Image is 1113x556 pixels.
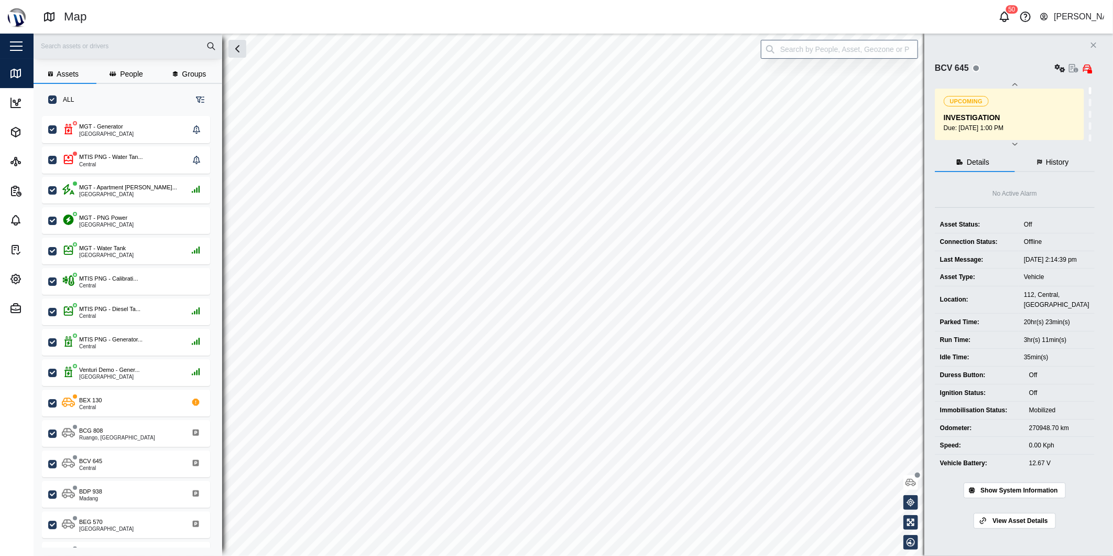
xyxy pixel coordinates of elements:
div: Ruango, [GEOGRAPHIC_DATA] [79,435,155,441]
div: [GEOGRAPHIC_DATA] [79,132,134,137]
div: Central [79,162,143,167]
input: Search assets or drivers [40,38,216,54]
div: Reports [27,185,61,197]
div: Asset Type: [940,272,1013,282]
div: Run Time: [940,335,1013,345]
div: Admin [27,303,57,314]
div: Connection Status: [940,237,1013,247]
span: Show System Information [980,483,1057,498]
div: 50 [1006,5,1018,14]
div: [GEOGRAPHIC_DATA] [79,527,134,532]
div: BCV 645 [79,457,102,466]
div: 20hr(s) 23min(s) [1024,317,1089,327]
div: Ignition Status: [940,388,1019,398]
span: UPCOMING [950,97,983,106]
div: Alarms [27,215,59,226]
div: Immobilisation Status: [940,405,1019,415]
div: Central [79,466,102,471]
div: Sites [27,156,52,167]
div: Off [1024,220,1089,230]
div: [GEOGRAPHIC_DATA] [79,192,177,197]
div: Tasks [27,244,54,255]
div: BCV 645 [935,62,969,75]
div: Last Message: [940,255,1013,265]
div: Central [79,283,138,288]
div: 270948.70 km [1029,423,1089,433]
div: Off [1029,388,1089,398]
div: BDP 938 [79,487,102,496]
div: Vehicle Battery: [940,458,1019,468]
div: MGT - Water Tank [79,244,126,253]
div: 35min(s) [1024,352,1089,362]
div: Settings [27,273,62,285]
div: Vehicle [1024,272,1089,282]
div: Mobilized [1029,405,1089,415]
div: No Active Alarm [992,189,1037,199]
div: Speed: [940,441,1019,451]
div: Asset Status: [940,220,1013,230]
div: [GEOGRAPHIC_DATA] [79,253,134,258]
a: View Asset Details [974,513,1056,529]
div: Location: [940,295,1013,305]
div: BEG 570 [79,518,103,527]
span: Assets [57,70,79,78]
div: MTIS PNG - Water Tan... [79,153,143,162]
div: INVESTIGATION [944,112,1077,124]
div: Assets [27,126,58,138]
img: Main Logo [5,5,28,28]
div: Central [79,405,102,410]
div: MGT - Generator [79,122,123,131]
div: Map [27,68,50,79]
div: 12.67 V [1029,458,1089,468]
div: Off [1029,370,1089,380]
button: [PERSON_NAME] [1039,9,1105,24]
input: Search by People, Asset, Geozone or Place [761,40,918,59]
div: [GEOGRAPHIC_DATA] [79,222,134,228]
span: View Asset Details [992,514,1047,528]
div: Parked Time: [940,317,1013,327]
span: People [120,70,143,78]
div: MGT - Apartment [PERSON_NAME]... [79,183,177,192]
span: Groups [182,70,206,78]
div: Duress Button: [940,370,1019,380]
span: History [1046,158,1069,166]
div: MTIS PNG - Generator... [79,335,143,344]
div: Offline [1024,237,1089,247]
div: MGT - PNG Power [79,213,127,222]
div: Central [79,314,140,319]
div: [GEOGRAPHIC_DATA] [79,375,140,380]
span: Details [967,158,989,166]
div: Dashboard [27,97,72,109]
div: 0.00 Kph [1029,441,1089,451]
div: Map [64,8,87,26]
div: 112, Central, [GEOGRAPHIC_DATA] [1024,290,1089,309]
div: Central [79,344,143,349]
button: Show System Information [964,483,1066,498]
div: Idle Time: [940,352,1013,362]
div: Venturi Demo - Gener... [79,366,140,375]
div: Madang [79,496,102,501]
div: BEX 130 [79,396,102,405]
div: Due: [DATE] 1:00 PM [944,123,1077,133]
div: Odometer: [940,423,1019,433]
div: [PERSON_NAME] [1054,10,1104,24]
div: 3hr(s) 11min(s) [1024,335,1089,345]
canvas: Map [34,34,1113,556]
div: [DATE] 2:14:39 pm [1024,255,1089,265]
div: MTIS PNG - Calibrati... [79,274,138,283]
div: grid [42,112,222,548]
label: ALL [57,95,74,104]
div: BCG 808 [79,426,103,435]
div: MTIS PNG - Diesel Ta... [79,305,140,314]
